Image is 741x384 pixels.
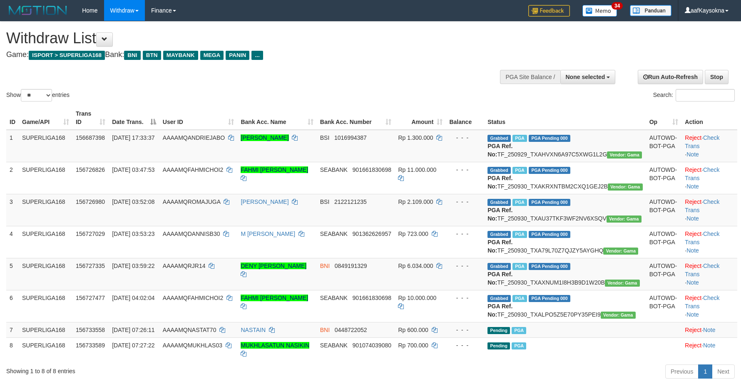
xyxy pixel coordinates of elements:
[320,198,330,205] span: BSI
[653,89,735,102] label: Search:
[703,342,716,349] a: Note
[19,322,72,337] td: SUPERLIGA168
[646,194,682,226] td: AUTOWD-BOT-PGA
[19,130,72,162] td: SUPERLIGA168
[163,342,222,349] span: AAAAMQMUKHLAS03
[6,162,19,194] td: 2
[681,337,737,361] td: ·
[681,258,737,290] td: · ·
[19,162,72,194] td: SUPERLIGA168
[685,263,719,277] a: Check Trans
[6,364,303,375] div: Showing 1 to 8 of 8 entries
[512,342,526,349] span: Marked by aafandaneth
[566,74,605,80] span: None selected
[512,199,527,206] span: Marked by aafromsomean
[76,230,105,237] span: 156727029
[320,166,348,173] span: SEABANK
[449,230,481,238] div: - - -
[646,258,682,290] td: AUTOWD-BOT-PGA
[712,364,735,379] a: Next
[665,364,699,379] a: Previous
[241,295,308,301] a: FAHMI [PERSON_NAME]
[685,198,701,205] a: Reject
[398,342,428,349] span: Rp 700.000
[685,295,719,310] a: Check Trans
[685,134,701,141] a: Reject
[6,30,486,47] h1: Withdraw List
[320,263,330,269] span: BNI
[320,230,348,237] span: SEABANK
[19,194,72,226] td: SUPERLIGA168
[241,198,288,205] a: [PERSON_NAME]
[705,70,729,84] a: Stop
[163,134,225,141] span: AAAAMQANDRIEJABO
[112,134,154,141] span: [DATE] 17:33:37
[6,322,19,337] td: 7
[163,327,216,333] span: AAAAMQNASTAT70
[512,167,527,174] span: Marked by aafandaneth
[19,258,72,290] td: SUPERLIGA168
[681,130,737,162] td: · ·
[529,231,570,238] span: PGA Pending
[685,166,719,181] a: Check Trans
[241,134,288,141] a: [PERSON_NAME]
[19,106,72,130] th: Game/API: activate to sort column ascending
[646,290,682,322] td: AUTOWD-BOT-PGA
[487,231,511,238] span: Grabbed
[163,295,223,301] span: AAAAMQFAHMICHOI2
[681,194,737,226] td: · ·
[529,263,570,270] span: PGA Pending
[686,151,699,158] a: Note
[512,231,527,238] span: Marked by aafandaneth
[681,322,737,337] td: ·
[686,247,699,254] a: Note
[484,194,646,226] td: TF_250930_TXAU37TKF3WF2NV6XSQV
[76,342,105,349] span: 156733589
[112,295,154,301] span: [DATE] 04:02:04
[143,51,161,60] span: BTN
[163,51,198,60] span: MAYBANK
[646,162,682,194] td: AUTOWD-BOT-PGA
[159,106,238,130] th: User ID: activate to sort column ascending
[449,262,481,270] div: - - -
[512,295,527,302] span: Marked by aafandaneth
[607,216,642,223] span: Vendor URL: https://trx31.1velocity.biz
[6,194,19,226] td: 3
[335,327,367,333] span: Copy 0448722052 to clipboard
[112,198,154,205] span: [DATE] 03:52:08
[608,183,643,191] span: Vendor URL: https://trx31.1velocity.biz
[398,263,433,269] span: Rp 6.034.000
[646,106,682,130] th: Op: activate to sort column ascending
[449,341,481,349] div: - - -
[163,198,220,205] span: AAAAMQROMAJUGA
[6,226,19,258] td: 4
[685,230,719,245] a: Check Trans
[76,198,105,205] span: 156726980
[353,230,391,237] span: Copy 901362626957 to clipboard
[685,166,701,173] a: Reject
[528,5,570,17] img: Feedback.jpg
[398,198,433,205] span: Rp 2.109.000
[163,166,223,173] span: AAAAMQFAHMICHOI2
[398,295,436,301] span: Rp 10.000.000
[487,327,510,334] span: Pending
[72,106,109,130] th: Trans ID: activate to sort column ascending
[646,130,682,162] td: AUTOWD-BOT-PGA
[124,51,140,60] span: BNI
[237,106,316,130] th: Bank Acc. Name: activate to sort column ascending
[686,311,699,318] a: Note
[112,342,154,349] span: [DATE] 07:27:22
[6,258,19,290] td: 5
[487,342,510,349] span: Pending
[226,51,249,60] span: PANIN
[685,198,719,213] a: Check Trans
[320,327,330,333] span: BNI
[601,312,636,319] span: Vendor URL: https://trx31.1velocity.biz
[686,279,699,286] a: Note
[681,106,737,130] th: Action
[487,167,511,174] span: Grabbed
[630,5,671,16] img: panduan.png
[529,135,570,142] span: PGA Pending
[681,162,737,194] td: · ·
[449,326,481,334] div: - - -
